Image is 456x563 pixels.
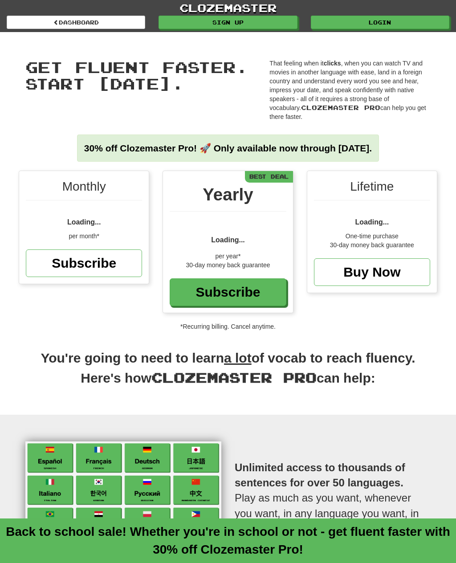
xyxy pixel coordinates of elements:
p: That feeling when it , when you can watch TV and movies in another language with ease, land in a ... [269,59,431,121]
span: Loading... [211,236,245,244]
a: Sign up [159,16,297,29]
span: Clozemaster Pro [151,369,317,385]
a: Login [311,16,449,29]
div: per month* [26,232,142,241]
a: Buy Now [314,258,430,286]
u: a lot [224,351,252,365]
a: Back to school sale! Whether you're in school or not - get fluent faster with 30% off Clozemaster... [6,525,450,556]
a: Subscribe [26,249,142,277]
a: Subscribe [170,278,286,306]
div: Lifetime [314,178,430,200]
span: Loading... [67,218,101,226]
h2: You're going to need to learn of vocab to reach fluency. Here's how can help: [19,349,437,397]
span: Loading... [355,218,389,226]
img: languages-list.png [25,441,221,559]
div: Yearly [170,182,286,212]
span: Clozemaster Pro [301,104,380,111]
span: Get fluent faster. Start [DATE]. [25,59,256,92]
p: Play as much as you want, whenever you want, in any language you want, in the web and mobile app. [235,442,431,554]
a: Dashboard [7,16,145,29]
div: Monthly [26,178,142,200]
strong: clicks [324,60,341,67]
div: One-time purchase [314,232,430,241]
strong: Unlimited access to thousands of sentences for over 50 languages. [235,461,405,489]
strong: 30% off Clozemaster Pro! 🚀 Only available now through [DATE]. [84,143,372,153]
div: Best Deal [245,171,293,182]
div: 30-day money back guarantee [314,241,430,249]
div: per year* [170,252,286,261]
div: 30-day money back guarantee [170,261,286,269]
